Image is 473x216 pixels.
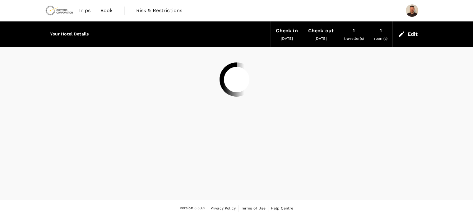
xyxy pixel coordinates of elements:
[271,206,294,210] span: Help Centre
[180,205,205,211] span: Version 3.53.2
[136,7,183,14] span: Risk & Restrictions
[276,26,298,35] div: Check in
[45,4,74,17] img: Chrysos Corporation
[211,206,236,210] span: Privacy Policy
[315,36,327,41] span: [DATE]
[50,31,89,38] h6: Your Hotel Details
[281,36,293,41] span: [DATE]
[100,7,113,14] span: Book
[353,26,355,35] div: 1
[406,4,418,17] img: Michael Stormer
[241,206,266,210] span: Terms of Use
[241,205,266,212] a: Terms of Use
[344,36,364,41] span: traveller(s)
[271,205,294,212] a: Help Centre
[374,36,387,41] span: room(s)
[78,7,90,14] span: Trips
[308,26,334,35] div: Check out
[211,205,236,212] a: Privacy Policy
[380,26,382,35] div: 1
[408,30,418,39] div: Edit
